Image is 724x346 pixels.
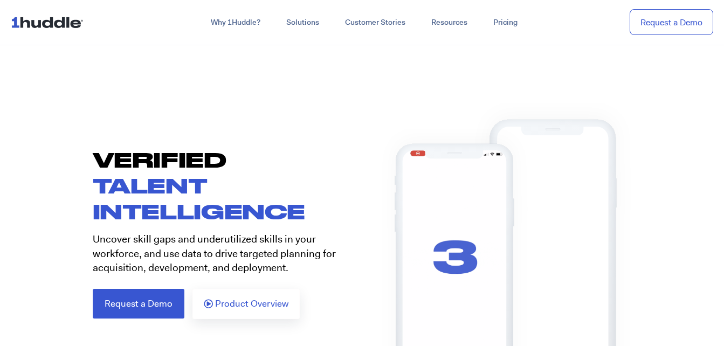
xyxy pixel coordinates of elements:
[273,13,332,32] a: Solutions
[93,173,306,223] span: TALENT INTELLIGENCE
[105,299,173,308] span: Request a Demo
[198,13,273,32] a: Why 1Huddle?
[93,289,184,319] a: Request a Demo
[630,9,713,36] a: Request a Demo
[332,13,418,32] a: Customer Stories
[215,299,288,309] span: Product Overview
[192,289,300,319] a: Product Overview
[11,12,88,32] img: ...
[93,147,362,224] h1: VERIFIED
[418,13,480,32] a: Resources
[480,13,530,32] a: Pricing
[93,232,354,275] p: Uncover skill gaps and underutilized skills in your workforce, and use data to drive targeted pla...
